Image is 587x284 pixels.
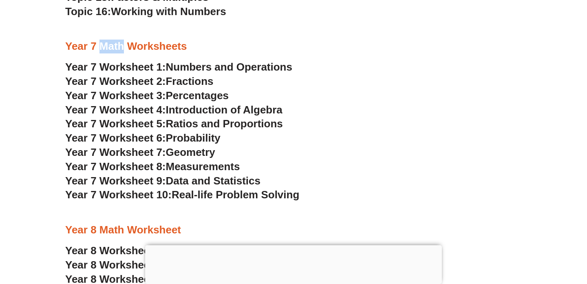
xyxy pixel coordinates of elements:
span: Algebra [166,244,205,257]
a: Year 7 Worksheet 8:Measurements [65,160,240,173]
span: Year 7 Worksheet 3: [65,89,166,102]
a: Year 7 Worksheet 3:Percentages [65,89,229,102]
span: Ratios and Proportions [166,118,283,130]
span: Topic 16: [65,5,111,18]
span: Data and Statistics [166,175,261,187]
a: Year 8 Worksheet 1:Algebra [65,244,205,257]
span: Introduction of Algebra [166,104,282,116]
span: Geometry [166,146,215,158]
span: Fractions [166,75,214,87]
iframe: Advertisement [145,245,442,282]
span: Year 7 Worksheet 10: [65,189,172,201]
iframe: Chat Widget [448,192,587,284]
a: Year 7 Worksheet 2:Fractions [65,75,213,87]
span: Numbers and Operations [166,61,292,73]
span: Year 7 Worksheet 8: [65,160,166,173]
span: Year 8 Worksheet 1: [65,244,166,257]
a: Year 8 Worksheet 2:Working with numbers [65,259,280,271]
span: Measurements [166,160,240,173]
span: Year 8 Worksheet 2: [65,259,166,271]
a: Year 7 Worksheet 7:Geometry [65,146,215,158]
a: Year 7 Worksheet 5:Ratios and Proportions [65,118,283,130]
h3: Year 7 Math Worksheets [65,40,522,53]
a: Year 7 Worksheet 6:Probability [65,132,221,144]
span: Year 7 Worksheet 6: [65,132,166,144]
a: Topic 16:Working with Numbers [65,5,226,18]
span: Working with Numbers [111,5,226,18]
span: Year 7 Worksheet 2: [65,75,166,87]
span: Real-life Problem Solving [172,189,299,201]
a: Year 7 Worksheet 10:Real-life Problem Solving [65,189,299,201]
span: Year 7 Worksheet 4: [65,104,166,116]
span: Percentages [166,89,229,102]
span: Year 7 Worksheet 5: [65,118,166,130]
span: Year 7 Worksheet 7: [65,146,166,158]
span: Year 7 Worksheet 1: [65,61,166,73]
span: Year 7 Worksheet 9: [65,175,166,187]
a: Year 7 Worksheet 1:Numbers and Operations [65,61,292,73]
h3: Year 8 Math Worksheet [65,223,522,237]
a: Year 7 Worksheet 4:Introduction of Algebra [65,104,282,116]
span: Probability [166,132,221,144]
a: Year 7 Worksheet 9:Data and Statistics [65,175,260,187]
